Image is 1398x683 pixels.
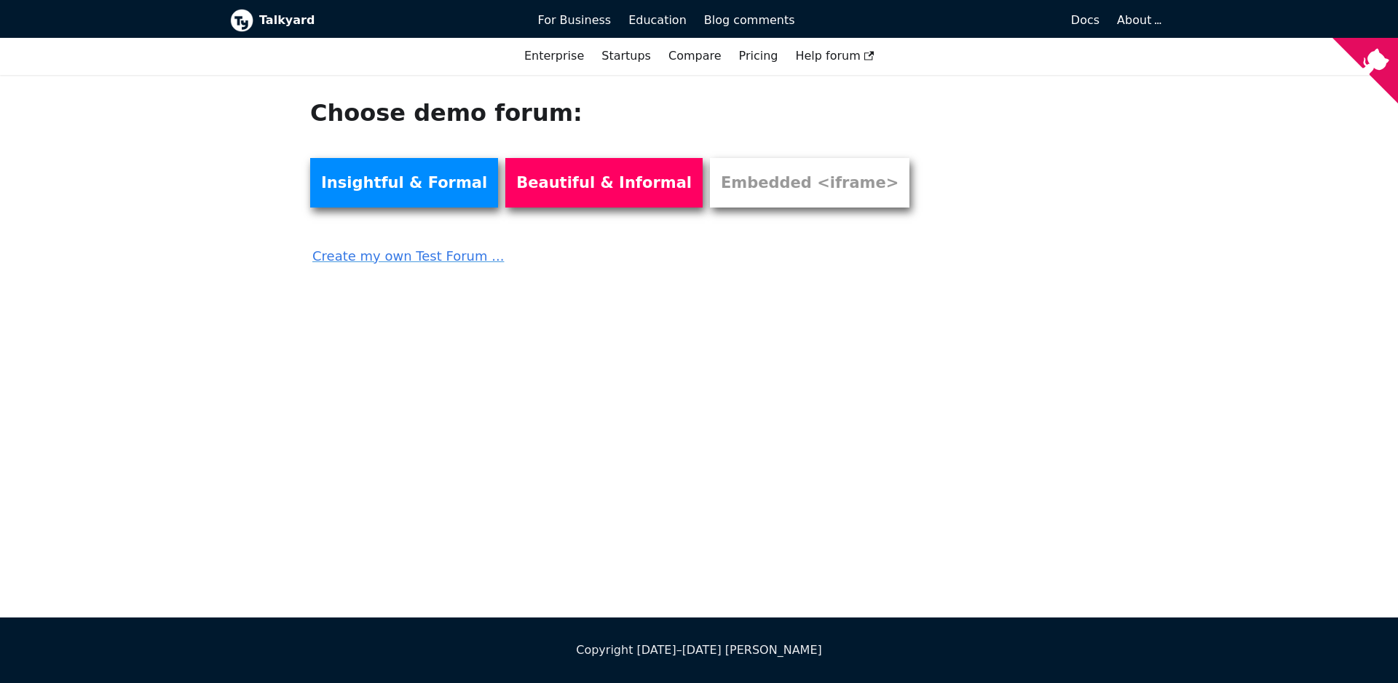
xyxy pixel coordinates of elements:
span: Docs [1071,13,1099,27]
span: Education [628,13,687,27]
a: Blog comments [695,8,804,33]
a: Pricing [730,44,787,68]
a: Help forum [786,44,882,68]
img: Talkyard logo [230,9,253,32]
a: About [1117,13,1159,27]
div: Copyright [DATE]–[DATE] [PERSON_NAME] [230,641,1168,660]
a: Embedded <iframe> [710,158,909,208]
span: Blog comments [704,13,795,27]
span: Help forum [795,49,874,63]
a: For Business [529,8,620,33]
a: Compare [668,49,722,63]
a: Docs [804,8,1109,33]
a: Talkyard logoTalkyard [230,9,518,32]
a: Insightful & Formal [310,158,498,208]
a: Create my own Test Forum ... [310,235,928,267]
a: Education [620,8,695,33]
span: For Business [538,13,612,27]
h1: Choose demo forum: [310,98,928,127]
a: Enterprise [516,44,593,68]
b: Talkyard [259,11,518,30]
a: Startups [593,44,660,68]
a: Beautiful & Informal [505,158,703,208]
